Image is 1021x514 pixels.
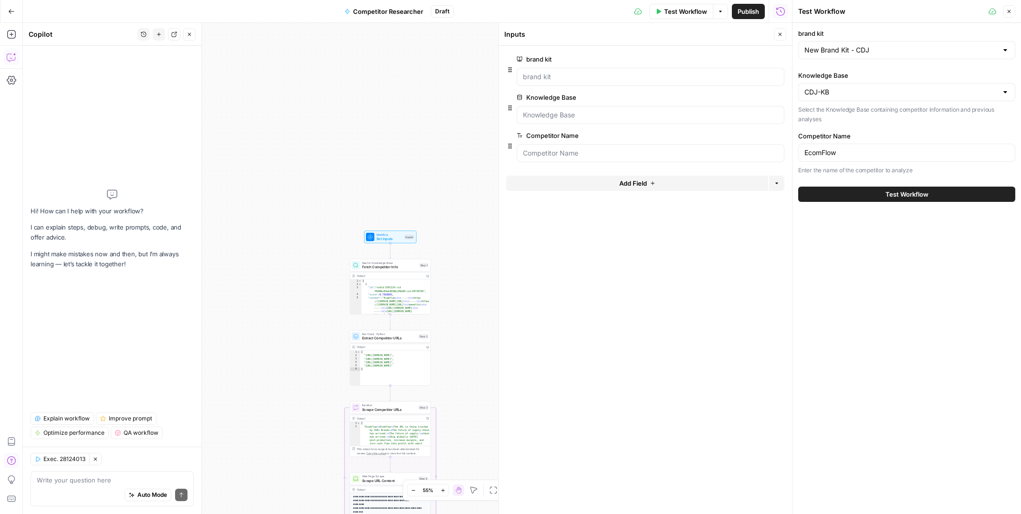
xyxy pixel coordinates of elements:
span: Publish [738,7,759,16]
button: Explain workflow [31,412,94,425]
input: Knowledge Base [523,110,778,120]
span: Web Page Scrape [362,474,417,479]
div: Output [357,416,423,420]
label: Competitor Name [798,131,1015,141]
div: 3 [350,286,362,293]
input: brand kit [523,72,778,82]
span: Test Workflow [886,189,928,199]
span: Explain workflow [43,414,90,423]
span: Toggle code folding, rows 1 through 6 [357,350,360,354]
span: Scrape Competitor URLs [362,407,417,412]
span: QA workflow [124,429,158,437]
label: brand kit [798,29,1015,38]
div: Output [357,345,423,349]
div: Step 1 [419,263,428,268]
button: QA workflow [111,427,163,439]
label: brand kit [517,54,730,64]
div: IterationScrape Competitor URLsStep 3Output[ "Ecomflow\nEcomflow\nThe 3PL in China trusted by 150... [350,401,431,457]
div: 1 [350,279,362,283]
label: Knowledge Base [798,71,1015,80]
button: Optimize performance [31,427,109,439]
div: 5 [350,364,360,367]
div: Run Code · PythonExtract Competitor URLsStep 2Output[ "[URL][DOMAIN_NAME]", "[URL][DOMAIN_NAME]",... [350,330,431,386]
span: Iteration [362,403,417,408]
div: 1 [350,422,360,425]
g: Edge from start to step_1 [389,243,391,259]
div: 1 [350,350,360,354]
input: Competitor Name [523,148,778,158]
button: Auto Mode [125,489,171,501]
div: 2 [350,354,360,357]
span: Toggle code folding, rows 1 through 86 [358,279,361,283]
span: Optimize performance [43,429,104,437]
div: Copilot [29,30,135,39]
button: Competitor Researcher [339,4,429,19]
div: 4 [350,361,360,364]
span: Run Code · Python [362,332,417,336]
span: Scrape URL Content [362,478,417,483]
button: Improve prompt [96,412,156,425]
g: Edge from step_3 to step_4 [389,457,391,472]
div: 5 [350,296,362,317]
span: Copy the output [366,452,386,455]
div: Output [357,274,423,278]
p: I can explain steps, debug, write prompts, code, and offer advice. [31,222,194,242]
input: New Brand Kit - CDJ [804,45,998,55]
span: Exec. 28124013 [43,455,85,463]
div: Inputs [405,234,414,239]
div: WorkflowSet InputsInputs [350,231,431,243]
button: Test Workflow [649,4,713,19]
span: Add Field [619,178,647,188]
span: Set Inputs [376,236,402,241]
div: Output [357,487,423,492]
div: 2 [350,283,362,286]
g: Edge from step_2 to step_3 [389,386,391,401]
label: Knowledge Base [517,93,730,102]
span: Competitor Researcher [353,7,423,16]
button: Add Field [506,176,768,191]
div: Search Knowledge BaseFetch Competitor InfoStep 1Output[ { "id":"vsdid:5291124:rid :MS9Nbx05wb3KVB... [350,259,431,314]
span: Toggle code folding, rows 2 through 22 [358,283,361,286]
span: Fetch Competitor Info [362,264,417,270]
button: Publish [732,4,765,19]
span: Auto Mode [137,491,167,499]
span: 55% [423,486,433,494]
div: 3 [350,357,360,361]
p: Enter the name of the competitor to analyze [798,166,1015,175]
span: Test Workflow [664,7,707,16]
p: I might make mistakes now and then, but I’m always learning — let’s tackle it together! [31,249,194,269]
span: Search Knowledge Base [362,261,417,265]
span: Toggle code folding, rows 1 through 3 [357,422,360,425]
div: 6 [350,367,360,371]
div: 4 [350,293,362,296]
span: Workflow [376,232,402,237]
p: Select the Knowledge Base containing competitor information and previous analyses [798,105,1015,124]
span: Draft [435,7,449,16]
input: CDJ-KB [804,87,998,97]
div: Step 2 [418,334,428,339]
p: Hi! How can I help with your workflow? [31,206,194,216]
div: Step 4 [418,476,428,481]
div: Step 3 [418,405,428,410]
input: e.g., Competitor Inc [804,148,1009,157]
div: This output is too large & has been abbreviated for review. to view the full content. [357,447,428,456]
label: Competitor Name [517,131,730,140]
div: Inputs [504,30,771,39]
button: Test Workflow [798,187,1015,202]
span: Improve prompt [109,414,152,423]
span: Extract Competitor URLs [362,336,417,341]
button: Exec. 28124013 [31,453,89,465]
g: Edge from step_1 to step_2 [389,315,391,330]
